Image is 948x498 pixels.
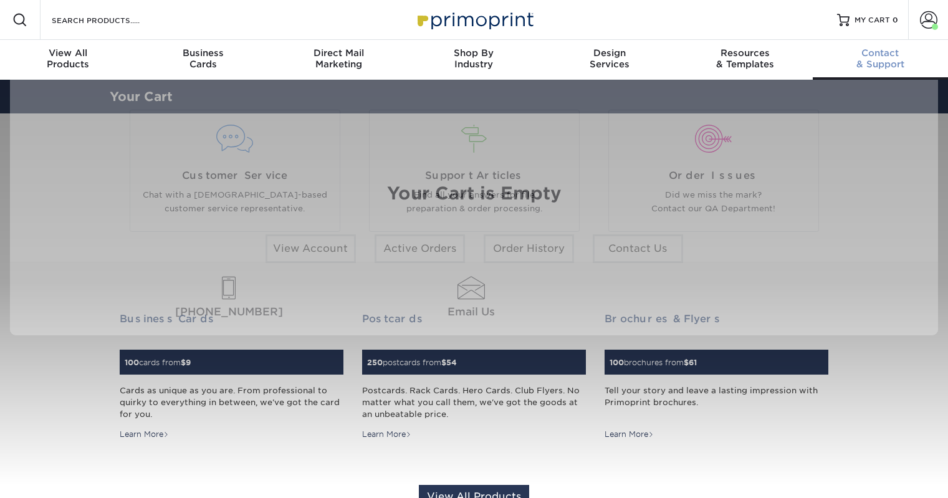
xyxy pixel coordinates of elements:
div: Cards [135,47,271,70]
span: Shop By [406,47,542,59]
span: Design [542,47,677,59]
div: & Support [813,47,948,70]
div: Industry [406,47,542,70]
span: [PHONE_NUMBER] [110,304,348,320]
a: DesignServices [542,40,677,80]
div: Services [542,47,677,70]
span: Email Us [353,304,590,320]
a: Email Us [353,277,590,320]
span: 0 [893,16,898,24]
span: Support Articles [379,168,570,183]
a: [PHONE_NUMBER] [110,277,348,320]
span: MY CART [855,15,890,26]
span: Contact [813,47,948,59]
a: BusinessCards [135,40,271,80]
span: Customer Service [140,168,330,183]
a: Resources& Templates [677,40,812,80]
p: Chat with a [DEMOGRAPHIC_DATA]-based customer service representative. [140,188,330,216]
a: Contact& Support [813,40,948,80]
span: Resources [677,47,812,59]
div: Marketing [271,47,406,70]
a: Order Issues Did we miss the mark? Contact our QA Department! [603,110,824,232]
div: & Templates [677,47,812,70]
a: Customer Service Chat with a [DEMOGRAPHIC_DATA]-based customer service representative. [125,110,345,232]
img: Primoprint [412,6,537,33]
input: SEARCH PRODUCTS..... [50,12,172,27]
span: Order Issues [618,168,809,183]
a: Support Articles Find all your answers for file preparation & order processing. [364,110,585,232]
span: Direct Mail [271,47,406,59]
span: Business [135,47,271,59]
a: Direct MailMarketing [271,40,406,80]
p: Find all your answers for file preparation & order processing. [379,188,570,216]
a: Shop ByIndustry [406,40,542,80]
p: Did we miss the mark? Contact our QA Department! [618,188,809,216]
